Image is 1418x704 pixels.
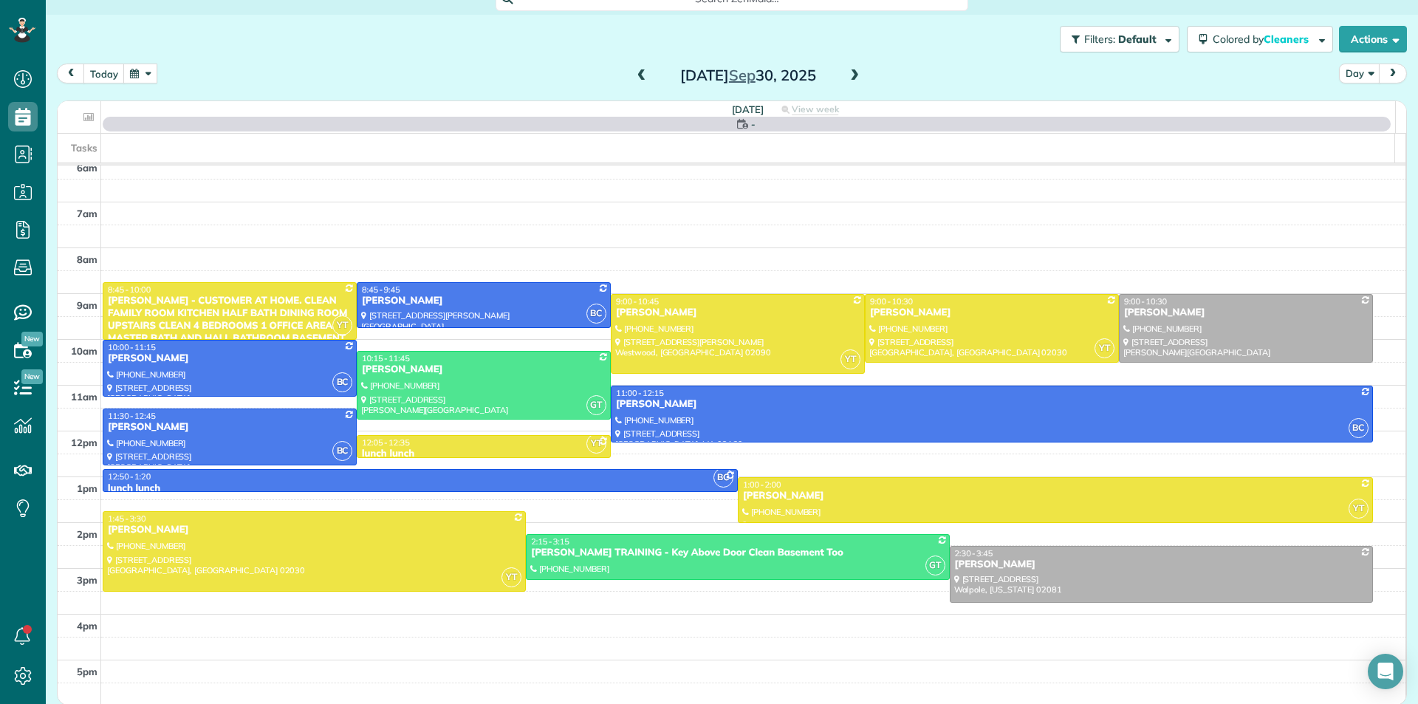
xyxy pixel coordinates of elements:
[1052,26,1179,52] a: Filters: Default
[332,372,352,392] span: BC
[501,567,521,587] span: YT
[362,437,410,448] span: 12:05 - 12:35
[108,342,156,352] span: 10:00 - 11:15
[1339,64,1380,83] button: Day
[361,363,606,376] div: [PERSON_NAME]
[656,67,840,83] h2: [DATE] 30, 2025
[83,64,125,83] button: today
[71,391,97,403] span: 11am
[616,296,659,307] span: 9:00 - 10:45
[77,208,97,219] span: 7am
[1060,26,1179,52] button: Filters: Default
[332,441,352,461] span: BC
[732,103,764,115] span: [DATE]
[71,142,97,154] span: Tasks
[108,471,151,482] span: 12:50 - 1:20
[792,103,839,115] span: View week
[77,482,97,494] span: 1pm
[361,448,606,460] div: lunch lunch
[1124,296,1167,307] span: 9:00 - 10:30
[71,345,97,357] span: 10am
[362,284,400,295] span: 8:45 - 9:45
[362,353,410,363] span: 10:15 - 11:45
[586,434,606,454] span: YT
[870,296,913,307] span: 9:00 - 10:30
[742,490,1369,502] div: [PERSON_NAME]
[954,558,1369,571] div: [PERSON_NAME]
[925,556,945,575] span: GT
[1213,33,1314,46] span: Colored by
[77,666,97,677] span: 5pm
[107,421,352,434] div: [PERSON_NAME]
[107,482,733,495] div: lunch lunch
[1264,33,1311,46] span: Cleaners
[616,388,664,398] span: 11:00 - 12:15
[71,437,97,448] span: 12pm
[107,352,352,365] div: [PERSON_NAME]
[586,395,606,415] span: GT
[530,547,945,559] div: [PERSON_NAME] TRAINING - Key Above Door Clean Basement Too
[1379,64,1407,83] button: next
[77,299,97,311] span: 9am
[107,524,521,536] div: [PERSON_NAME]
[1095,338,1114,358] span: YT
[615,307,860,319] div: [PERSON_NAME]
[1349,499,1369,519] span: YT
[615,398,1369,411] div: [PERSON_NAME]
[361,295,606,307] div: [PERSON_NAME]
[531,536,569,547] span: 2:15 - 3:15
[729,66,756,84] span: Sep
[743,479,781,490] span: 1:00 - 2:00
[77,620,97,632] span: 4pm
[21,332,43,346] span: New
[108,284,151,295] span: 8:45 - 10:00
[1123,307,1369,319] div: [PERSON_NAME]
[77,528,97,540] span: 2pm
[955,548,993,558] span: 2:30 - 3:45
[586,304,606,324] span: BC
[77,574,97,586] span: 3pm
[107,295,352,357] div: [PERSON_NAME] - CUSTOMER AT HOME. CLEAN FAMILY ROOM KITCHEN HALF BATH DINING ROOM UPSTAIRS CLEAN ...
[1349,418,1369,438] span: BC
[840,349,860,369] span: YT
[1187,26,1333,52] button: Colored byCleaners
[77,162,97,174] span: 6am
[21,369,43,384] span: New
[77,253,97,265] span: 8am
[57,64,85,83] button: prev
[751,117,756,131] span: -
[1084,33,1115,46] span: Filters:
[1339,26,1407,52] button: Actions
[1118,33,1157,46] span: Default
[332,315,352,335] span: YT
[869,307,1114,319] div: [PERSON_NAME]
[713,468,733,488] span: BC
[108,513,146,524] span: 1:45 - 3:30
[1368,654,1403,689] div: Open Intercom Messenger
[108,411,156,421] span: 11:30 - 12:45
